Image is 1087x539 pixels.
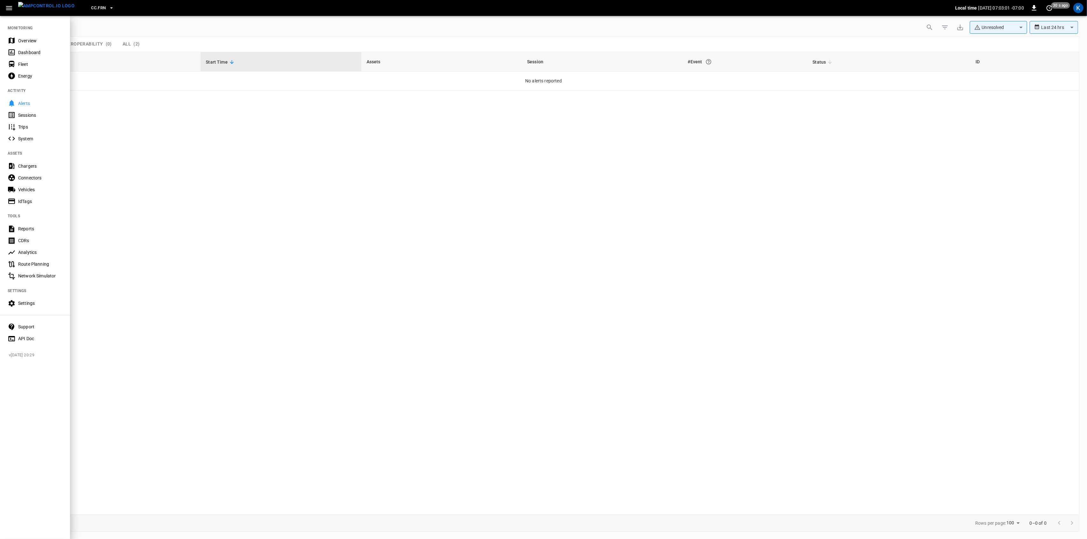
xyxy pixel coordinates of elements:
div: Route Planning [18,261,62,267]
div: Reports [18,226,62,232]
div: Vehicles [18,186,62,193]
div: Overview [18,38,62,44]
div: Alerts [18,100,62,107]
div: profile-icon [1073,3,1083,13]
span: 30 s ago [1051,2,1070,9]
span: CC.FRN [91,4,106,12]
p: Local time [955,5,977,11]
div: Dashboard [18,49,62,56]
div: Analytics [18,249,62,255]
p: [DATE] 07:03:01 -07:00 [978,5,1024,11]
div: Chargers [18,163,62,169]
div: System [18,136,62,142]
div: Trips [18,124,62,130]
div: IdTags [18,198,62,205]
div: Connectors [18,175,62,181]
img: ampcontrol.io logo [18,2,75,10]
span: v [DATE] 20:29 [9,352,65,359]
div: Fleet [18,61,62,67]
div: Settings [18,300,62,306]
div: Support [18,324,62,330]
div: CDRs [18,237,62,244]
div: Sessions [18,112,62,118]
div: API Doc [18,335,62,342]
div: Energy [18,73,62,79]
button: set refresh interval [1044,3,1055,13]
div: Network Simulator [18,273,62,279]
